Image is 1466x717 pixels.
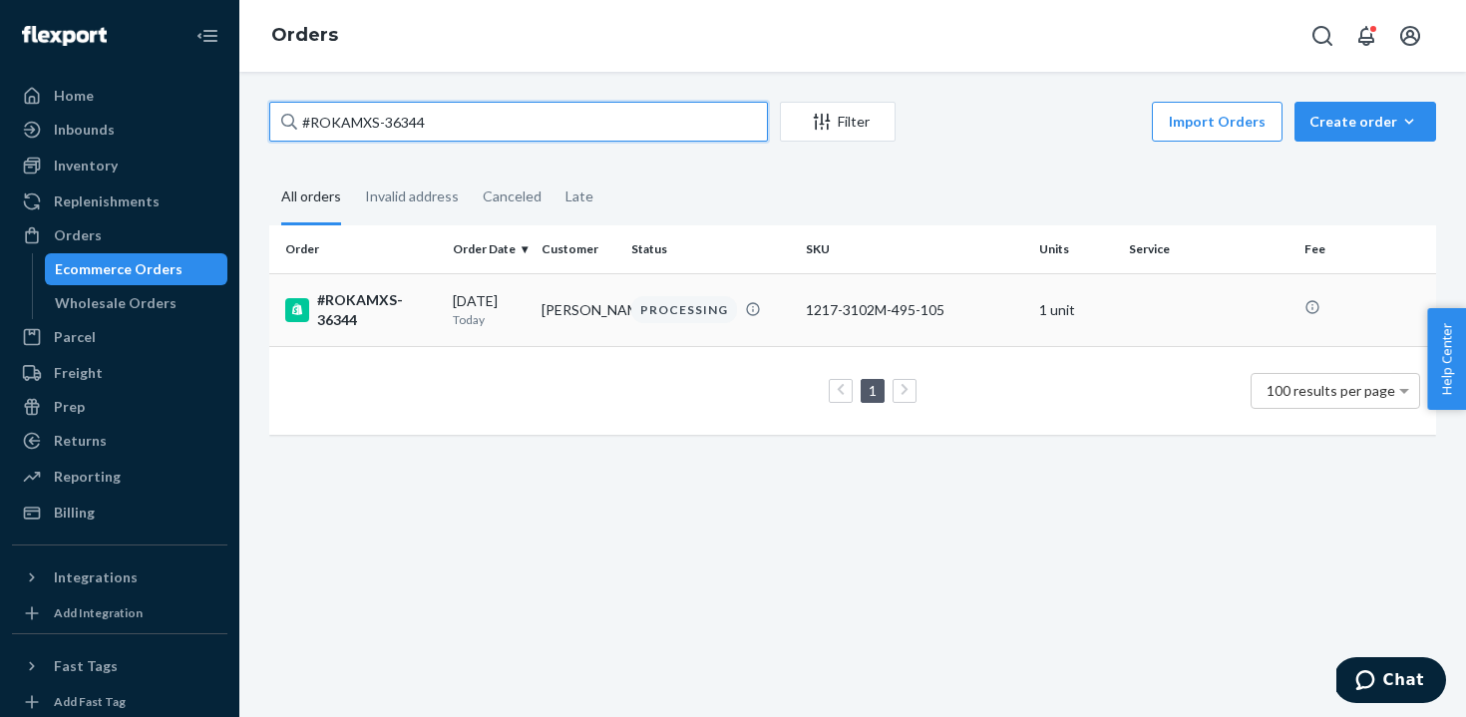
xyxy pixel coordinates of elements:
[12,561,227,593] button: Integrations
[865,382,881,399] a: Page 1 is your current page
[12,185,227,217] a: Replenishments
[54,503,95,523] div: Billing
[445,225,535,273] th: Order Date
[1152,102,1283,142] button: Import Orders
[1346,16,1386,56] button: Open notifications
[54,693,126,710] div: Add Fast Tag
[54,656,118,676] div: Fast Tags
[54,327,96,347] div: Parcel
[1031,225,1121,273] th: Units
[54,567,138,587] div: Integrations
[12,425,227,457] a: Returns
[54,604,143,621] div: Add Integration
[1427,308,1466,410] button: Help Center
[1296,225,1436,273] th: Fee
[1294,102,1436,142] button: Create order
[45,253,228,285] a: Ecommerce Orders
[1390,16,1430,56] button: Open account menu
[1267,382,1395,399] span: 100 results per page
[54,86,94,106] div: Home
[12,357,227,389] a: Freight
[54,467,121,487] div: Reporting
[12,601,227,625] a: Add Integration
[187,16,227,56] button: Close Navigation
[780,102,896,142] button: Filter
[12,391,227,423] a: Prep
[271,24,338,46] a: Orders
[12,650,227,682] button: Fast Tags
[623,225,799,273] th: Status
[54,431,107,451] div: Returns
[781,112,895,132] div: Filter
[55,293,177,313] div: Wholesale Orders
[631,296,737,323] div: PROCESSING
[54,363,103,383] div: Freight
[55,259,183,279] div: Ecommerce Orders
[285,290,437,330] div: #ROKAMXS-36344
[12,80,227,112] a: Home
[12,461,227,493] a: Reporting
[12,114,227,146] a: Inbounds
[45,287,228,319] a: Wholesale Orders
[1302,16,1342,56] button: Open Search Box
[483,171,542,222] div: Canceled
[1336,657,1446,707] iframe: Opens a widget where you can chat to one of our agents
[1031,273,1121,346] td: 1 unit
[12,219,227,251] a: Orders
[565,171,593,222] div: Late
[54,120,115,140] div: Inbounds
[12,150,227,181] a: Inventory
[54,397,85,417] div: Prep
[542,240,615,257] div: Customer
[12,690,227,714] a: Add Fast Tag
[281,171,341,225] div: All orders
[269,102,768,142] input: Search orders
[12,321,227,353] a: Parcel
[269,225,445,273] th: Order
[365,171,459,222] div: Invalid address
[54,191,160,211] div: Replenishments
[798,225,1031,273] th: SKU
[1309,112,1421,132] div: Create order
[54,225,102,245] div: Orders
[54,156,118,176] div: Inventory
[453,291,527,328] div: [DATE]
[255,7,354,65] ol: breadcrumbs
[1121,225,1296,273] th: Service
[22,26,107,46] img: Flexport logo
[534,273,623,346] td: [PERSON_NAME]
[806,300,1023,320] div: 1217-3102M-495-105
[453,311,527,328] p: Today
[12,497,227,529] a: Billing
